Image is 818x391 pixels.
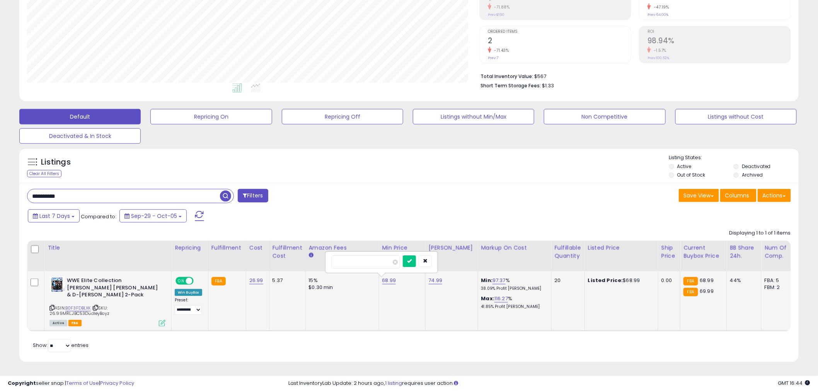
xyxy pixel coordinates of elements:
a: Terms of Use [66,379,99,387]
div: Fulfillment [211,244,243,252]
label: Out of Stock [677,172,706,178]
small: Amazon Fees. [309,252,314,259]
li: $567 [481,71,785,80]
div: Markup on Cost [481,244,548,252]
label: Active [677,163,692,170]
div: FBM: 2 [765,284,790,291]
span: $1.33 [542,82,554,89]
div: FBA: 5 [765,277,790,284]
b: Max: [481,295,495,302]
b: Short Term Storage Fees: [481,82,541,89]
div: $0.30 min [309,284,373,291]
button: Last 7 Days [28,209,80,223]
span: Show: entries [33,342,89,349]
small: Prev: 100.52% [648,56,669,60]
div: Fulfillable Quantity [555,244,581,260]
th: The percentage added to the cost of goods (COGS) that forms the calculator for Min & Max prices. [478,241,551,271]
div: Preset: [175,297,202,315]
small: -71.43% [491,48,509,53]
label: Deactivated [742,163,771,170]
button: Listings without Cost [675,109,797,124]
small: -1.57% [651,48,666,53]
b: Listed Price: [588,277,623,284]
a: 26.99 [249,277,263,284]
div: Current Buybox Price [683,244,723,260]
div: Clear All Filters [27,170,61,177]
div: [PERSON_NAME] [429,244,475,252]
button: Sep-29 - Oct-05 [119,209,187,223]
div: Num of Comp. [765,244,793,260]
button: Save View [679,189,719,202]
h2: 98.94% [648,36,791,47]
div: Min Price [382,244,422,252]
strong: Copyright [8,379,36,387]
p: 38.09% Profit [PERSON_NAME] [481,286,545,291]
span: Sep-29 - Oct-05 [131,212,177,220]
div: Win BuyBox [175,289,202,296]
small: Prev: 64.00% [648,12,668,17]
b: Total Inventory Value: [481,73,533,80]
div: 0.00 [661,277,674,284]
label: Archived [742,172,763,178]
div: 20 [555,277,579,284]
span: OFF [193,278,205,284]
div: Amazon Fees [309,244,376,252]
a: 68.99 [382,277,396,284]
div: 15% [309,277,373,284]
a: 116.27 [494,295,508,303]
a: Privacy Policy [100,379,134,387]
a: 74.99 [429,277,443,284]
small: -47.19% [651,4,669,10]
span: 69.99 [700,287,714,295]
b: WWE Elite Collection [PERSON_NAME] [PERSON_NAME] & D-[PERSON_NAME] 2-Pack [67,277,161,301]
p: Listing States: [669,154,799,161]
small: FBA [211,277,226,286]
b: Min: [481,277,493,284]
span: Last 7 Days [39,212,70,220]
div: BB Share 24h. [730,244,758,260]
span: ON [176,278,186,284]
button: Default [19,109,141,124]
h2: 2 [488,36,631,47]
div: Repricing [175,244,205,252]
small: Prev: $190 [488,12,504,17]
div: Title [48,244,168,252]
span: Columns [725,192,750,199]
div: 44% [730,277,755,284]
div: Fulfillment Cost [273,244,302,260]
div: Ship Price [661,244,677,260]
div: Cost [249,244,266,252]
div: $68.99 [588,277,652,284]
button: Listings without Min/Max [413,109,534,124]
div: Listed Price [588,244,655,252]
button: Repricing Off [282,109,403,124]
button: Actions [758,189,791,202]
button: Deactivated & In Stock [19,128,141,144]
div: seller snap | | [8,380,134,387]
img: 51UVuOD2vFL._SL40_.jpg [49,277,65,292]
a: B0F3FDBLXK [65,305,91,311]
button: Columns [720,189,757,202]
small: -71.88% [491,4,510,10]
button: Repricing On [150,109,272,124]
small: Prev: 7 [488,56,498,60]
div: Displaying 1 to 1 of 1 items [729,229,791,237]
div: % [481,277,545,291]
small: FBA [683,288,698,296]
a: 97.37 [493,277,506,284]
span: ROI [648,30,791,34]
div: Last InventoryLab Update: 2 hours ago, requires user action. [289,380,810,387]
span: 68.99 [700,277,714,284]
span: Compared to: [81,213,116,220]
h5: Listings [41,157,71,168]
span: | SKU: 26.99MRL.JBC53DudleyBoyz [49,305,109,316]
span: FBA [68,320,82,326]
p: 41.85% Profit [PERSON_NAME] [481,304,545,309]
div: % [481,295,545,309]
span: All listings currently available for purchase on Amazon [49,320,67,326]
span: 2025-10-13 16:44 GMT [778,379,810,387]
a: 1 listing [385,379,402,387]
button: Filters [238,189,268,202]
button: Non Competitive [544,109,665,124]
small: FBA [683,277,698,286]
